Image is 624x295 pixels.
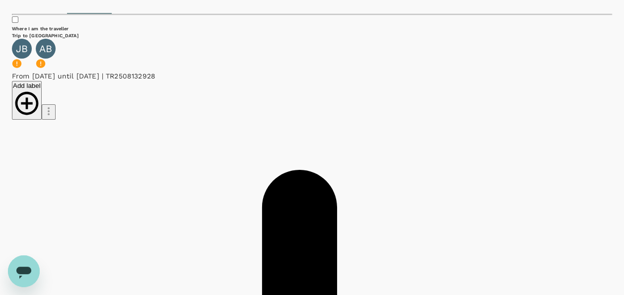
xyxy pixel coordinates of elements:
p: JB [16,44,28,54]
p: From [DATE] until [DATE] TR2508132928 [12,71,612,81]
p: AB [39,44,52,54]
button: Add label [12,81,42,120]
h6: Where I am the traveller [12,25,612,32]
input: Where I am the traveller [12,16,18,23]
span: | [102,72,103,80]
iframe: Button to launch messaging window, conversation in progress [8,255,40,287]
h6: Trip to [GEOGRAPHIC_DATA] [12,32,612,39]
